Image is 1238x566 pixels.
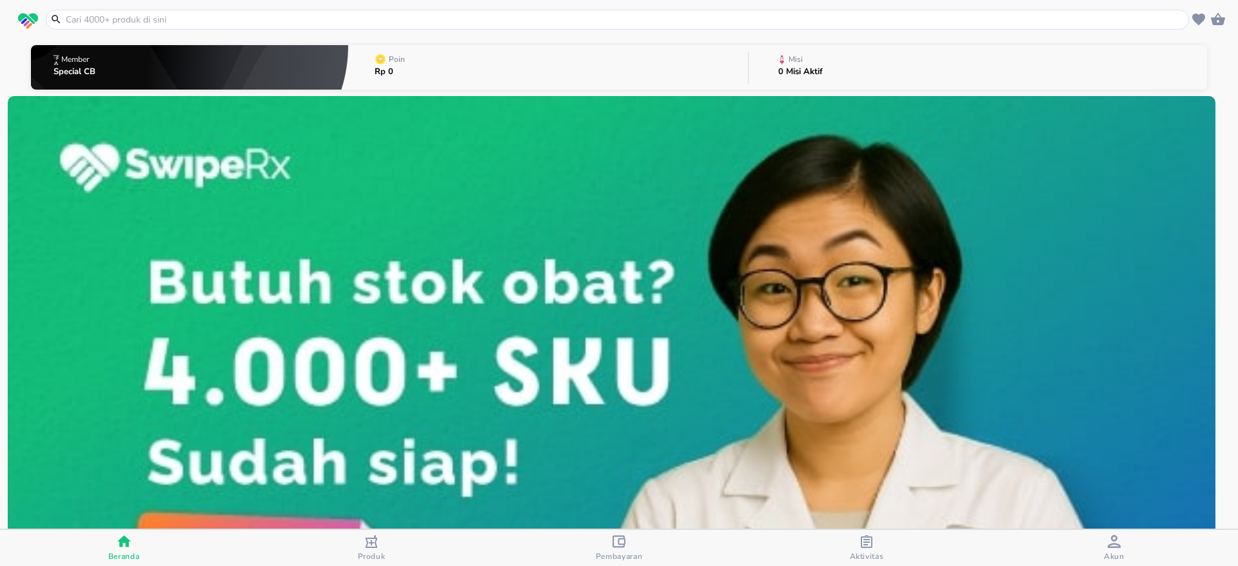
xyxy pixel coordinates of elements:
[358,551,386,561] span: Produk
[749,42,1207,93] button: Misi0 Misi Aktif
[850,551,884,561] span: Aktivitas
[375,68,408,76] p: Rp 0
[389,55,405,63] p: Poin
[54,68,95,76] p: Special CB
[990,530,1238,566] button: Akun
[596,551,643,561] span: Pembayaran
[778,68,823,76] p: 0 Misi Aktif
[743,530,990,566] button: Aktivitas
[61,55,89,63] p: Member
[1104,551,1125,561] span: Akun
[64,13,1186,26] input: Cari 4000+ produk di sini
[789,55,803,63] p: Misi
[248,530,495,566] button: Produk
[18,13,38,30] img: logo_swiperx_s.bd005f3b.svg
[108,551,140,561] span: Beranda
[495,530,743,566] button: Pembayaran
[348,42,748,93] button: PoinRp 0
[31,42,348,93] button: MemberSpecial CB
